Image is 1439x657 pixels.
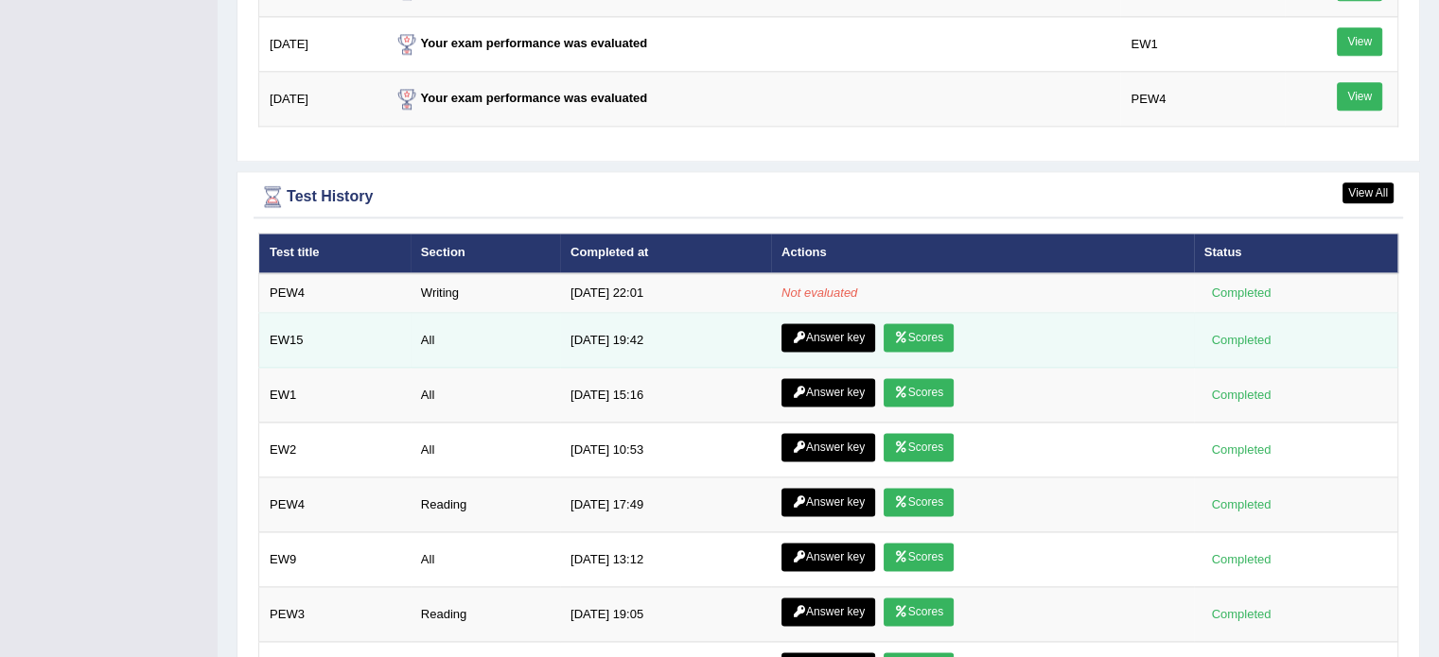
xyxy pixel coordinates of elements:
[259,72,382,127] td: [DATE]
[1204,385,1278,405] div: Completed
[411,368,560,423] td: All
[411,273,560,313] td: Writing
[1204,549,1278,569] div: Completed
[884,433,954,461] a: Scores
[1204,494,1278,514] div: Completed
[884,543,954,571] a: Scores
[781,488,875,516] a: Answer key
[560,423,771,477] td: [DATE] 10:53
[781,285,857,300] em: Not evaluated
[411,532,560,587] td: All
[258,182,1398,211] div: Test History
[560,587,771,642] td: [DATE] 19:05
[393,91,648,105] strong: Your exam performance was evaluated
[884,597,954,626] a: Scores
[411,233,560,273] th: Section
[1337,27,1382,56] a: View
[884,323,954,352] a: Scores
[259,477,411,532] td: PEW4
[1204,330,1278,350] div: Completed
[1204,283,1278,303] div: Completed
[411,423,560,477] td: All
[1120,17,1284,72] td: EW1
[781,378,875,406] a: Answer key
[1120,72,1284,127] td: PEW4
[560,313,771,368] td: [DATE] 19:42
[781,433,875,461] a: Answer key
[1204,440,1278,459] div: Completed
[781,597,875,626] a: Answer key
[1204,604,1278,624] div: Completed
[884,488,954,516] a: Scores
[259,273,411,313] td: PEW4
[560,368,771,423] td: [DATE] 15:16
[1342,182,1394,203] a: View All
[393,36,648,50] strong: Your exam performance was evaluated
[771,233,1194,273] th: Actions
[411,477,560,532] td: Reading
[259,368,411,423] td: EW1
[259,587,411,642] td: PEW3
[781,323,875,352] a: Answer key
[1337,82,1382,111] a: View
[259,423,411,477] td: EW2
[560,233,771,273] th: Completed at
[259,233,411,273] th: Test title
[1194,233,1398,273] th: Status
[259,17,382,72] td: [DATE]
[560,273,771,313] td: [DATE] 22:01
[259,532,411,587] td: EW9
[411,313,560,368] td: All
[259,313,411,368] td: EW15
[781,543,875,571] a: Answer key
[411,587,560,642] td: Reading
[560,477,771,532] td: [DATE] 17:49
[884,378,954,406] a: Scores
[560,532,771,587] td: [DATE] 13:12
